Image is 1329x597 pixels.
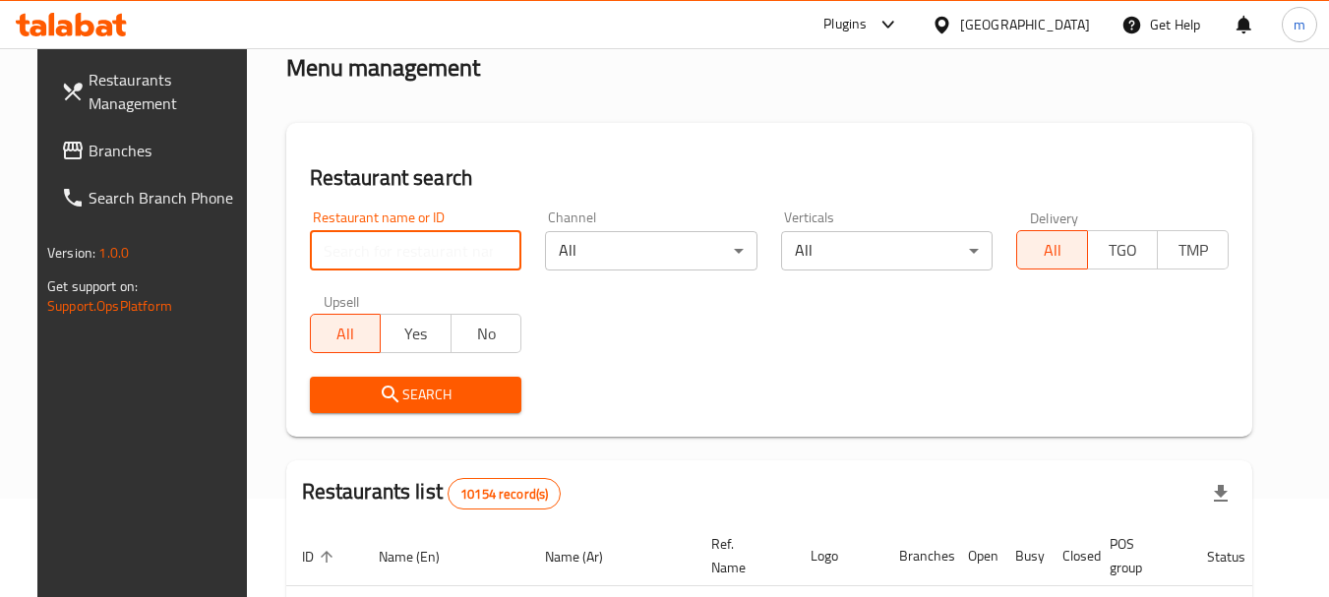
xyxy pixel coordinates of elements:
[389,320,444,348] span: Yes
[286,52,480,84] h2: Menu management
[952,526,999,586] th: Open
[1087,230,1159,269] button: TGO
[459,320,514,348] span: No
[310,314,382,353] button: All
[999,526,1047,586] th: Busy
[310,163,1229,193] h2: Restaurant search
[89,68,244,115] span: Restaurants Management
[310,377,522,413] button: Search
[89,139,244,162] span: Branches
[1096,236,1151,265] span: TGO
[883,526,952,586] th: Branches
[45,56,260,127] a: Restaurants Management
[1197,470,1244,517] div: Export file
[1030,210,1079,224] label: Delivery
[380,314,452,353] button: Yes
[326,383,507,407] span: Search
[1016,230,1088,269] button: All
[1294,14,1305,35] span: m
[1166,236,1221,265] span: TMP
[1207,545,1271,568] span: Status
[781,231,994,270] div: All
[379,545,465,568] span: Name (En)
[47,273,138,299] span: Get support on:
[448,478,561,509] div: Total records count
[1110,532,1168,579] span: POS group
[451,314,522,353] button: No
[1025,236,1080,265] span: All
[89,186,244,209] span: Search Branch Phone
[545,231,757,270] div: All
[302,545,339,568] span: ID
[302,477,562,509] h2: Restaurants list
[449,485,560,504] span: 10154 record(s)
[98,240,129,266] span: 1.0.0
[47,293,172,319] a: Support.OpsPlatform
[45,174,260,221] a: Search Branch Phone
[545,545,629,568] span: Name (Ar)
[324,294,360,308] label: Upsell
[310,231,522,270] input: Search for restaurant name or ID..
[711,532,771,579] span: Ref. Name
[1047,526,1094,586] th: Closed
[319,320,374,348] span: All
[960,14,1090,35] div: [GEOGRAPHIC_DATA]
[795,526,883,586] th: Logo
[1157,230,1229,269] button: TMP
[823,13,867,36] div: Plugins
[45,127,260,174] a: Branches
[47,240,95,266] span: Version:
